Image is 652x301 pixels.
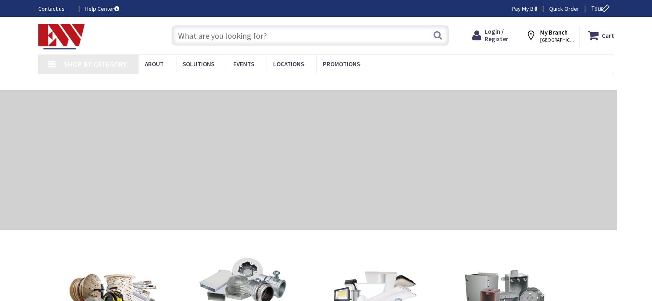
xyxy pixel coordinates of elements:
a: Contact us [38,5,72,13]
div: My Branch [GEOGRAPHIC_DATA], [GEOGRAPHIC_DATA] [525,28,571,43]
span: Login / Register [485,28,508,43]
img: Electrical Wholesalers, Inc. [38,24,85,49]
span: About [145,60,164,68]
strong: Cart [602,28,614,43]
a: Help Center [85,5,119,13]
input: What are you looking for? [172,25,449,46]
span: Shop By Category [64,59,127,69]
a: Quick Order [549,5,579,13]
a: Pay My Bill [512,5,537,13]
strong: My Branch [540,28,568,36]
span: Promotions [323,60,360,68]
span: [GEOGRAPHIC_DATA], [GEOGRAPHIC_DATA] [540,37,575,43]
span: Events [233,60,254,68]
a: Login / Register [472,28,508,43]
span: Solutions [183,60,214,68]
a: Cart [588,28,614,43]
span: Tour [591,5,612,12]
span: Locations [273,60,304,68]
